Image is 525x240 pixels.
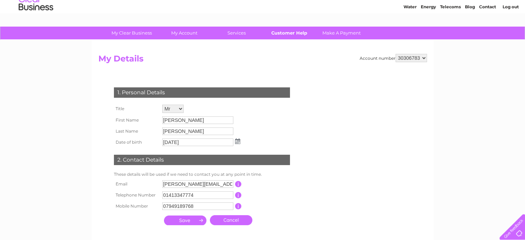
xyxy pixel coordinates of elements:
td: These details will be used if we need to contact you at any point in time. [112,170,292,179]
th: Email [112,179,161,190]
a: My Clear Business [103,27,160,39]
th: First Name [112,115,161,126]
a: Contact [479,29,496,35]
a: 0333 014 3131 [395,3,443,12]
a: Energy [421,29,436,35]
th: Date of birth [112,137,161,148]
div: 2. Contact Details [114,155,290,165]
a: Customer Help [261,27,318,39]
div: Clear Business is a trading name of Verastar Limited (registered in [GEOGRAPHIC_DATA] No. 3667643... [100,4,426,33]
a: Log out [502,29,518,35]
img: ... [235,138,240,144]
a: Cancel [210,215,252,225]
input: Information [235,203,242,209]
h2: My Details [98,54,427,67]
div: 1. Personal Details [114,87,290,98]
th: Mobile Number [112,201,161,212]
div: Account number [360,54,427,62]
a: Services [208,27,265,39]
input: Information [235,181,242,187]
a: Water [404,29,417,35]
a: Blog [465,29,475,35]
th: Telephone Number [112,190,161,201]
input: Information [235,192,242,198]
th: Last Name [112,126,161,137]
input: Submit [164,215,206,225]
img: logo.png [18,18,54,39]
a: Telecoms [440,29,461,35]
th: Title [112,103,161,115]
a: My Account [156,27,213,39]
a: Make A Payment [313,27,370,39]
